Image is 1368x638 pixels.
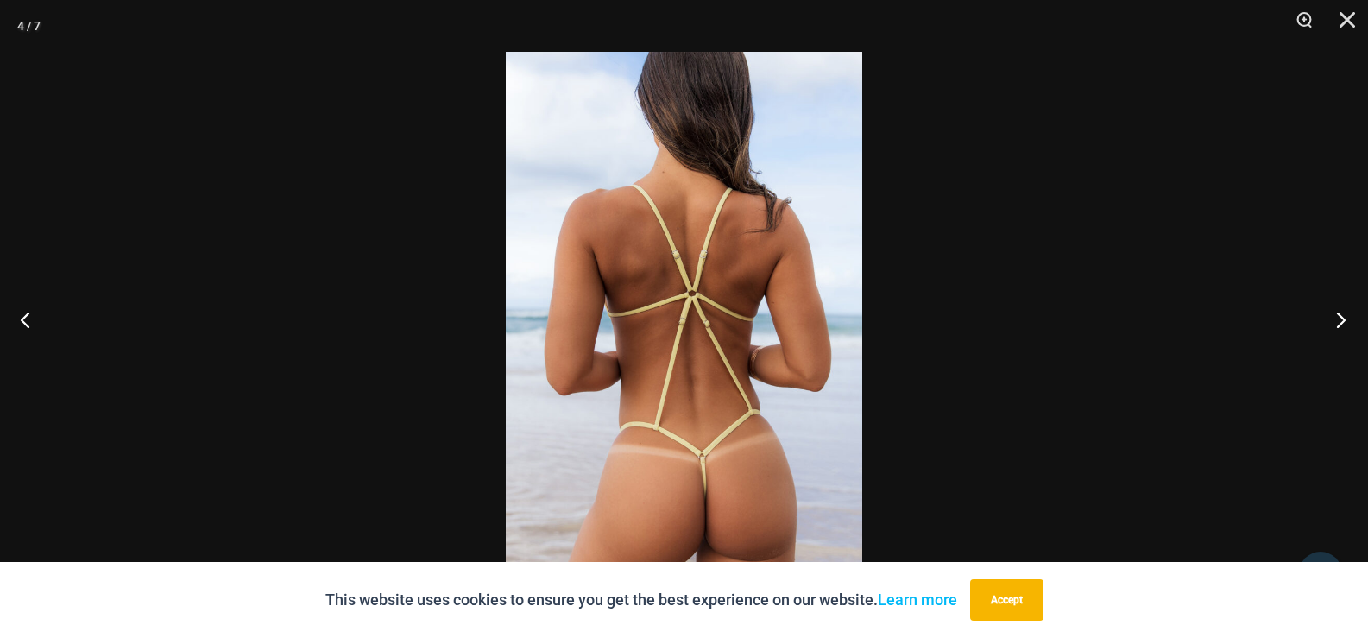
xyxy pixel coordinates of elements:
a: Learn more [878,591,957,609]
div: 4 / 7 [17,13,41,39]
button: Next [1303,276,1368,363]
img: That Summer Heat Wave 875 One Piece Monokini 12 [506,52,862,586]
button: Accept [970,579,1043,621]
p: This website uses cookies to ensure you get the best experience on our website. [325,587,957,613]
